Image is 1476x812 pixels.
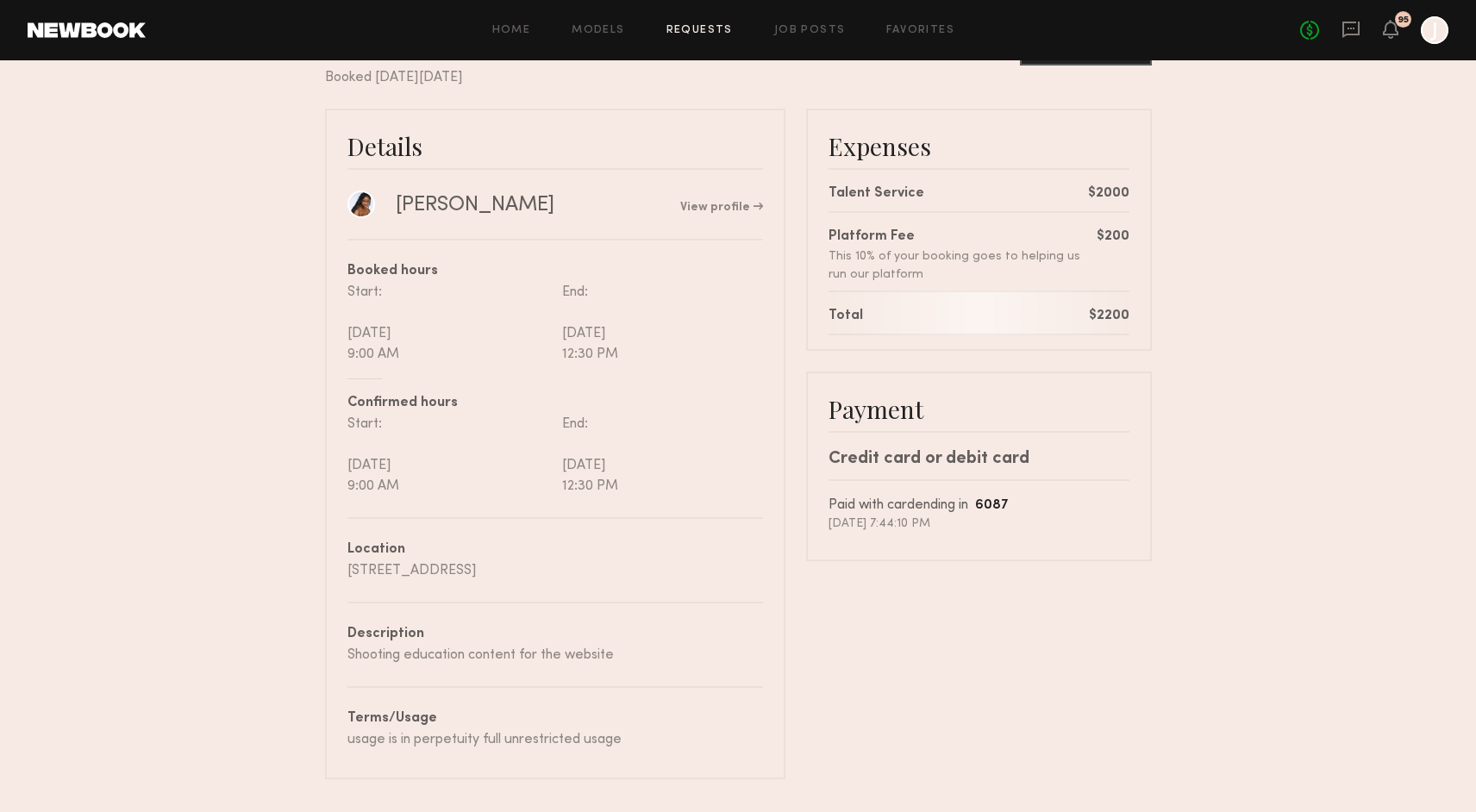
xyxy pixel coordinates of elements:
[829,447,1129,472] div: Credit card or debit card
[829,131,1129,161] div: Expenses
[555,282,763,365] div: End: [DATE] 12:30 PM
[325,67,1152,88] div: Booked [DATE][DATE]
[347,261,763,282] div: Booked hours
[396,192,554,218] div: [PERSON_NAME]
[347,560,763,581] div: [STREET_ADDRESS]
[829,394,1129,424] div: Payment
[572,25,624,36] a: Models
[886,25,954,36] a: Favorites
[347,709,763,729] div: Terms/Usage
[1088,184,1129,204] div: $2000
[347,282,555,365] div: Start: [DATE] 9:00 AM
[347,540,763,560] div: Location
[347,729,763,750] div: usage is in perpetuity full unrestricted usage
[829,495,1129,516] div: Paid with card ending in
[829,306,863,327] div: Total
[1097,227,1129,247] div: $200
[829,227,1097,247] div: Platform Fee
[347,131,763,161] div: Details
[666,25,733,36] a: Requests
[1398,16,1409,25] div: 95
[1089,306,1129,327] div: $2200
[774,25,846,36] a: Job Posts
[347,393,763,414] div: Confirmed hours
[829,184,924,204] div: Talent Service
[829,247,1097,284] div: This 10% of your booking goes to helping us run our platform
[975,499,1009,512] b: 6087
[347,414,555,497] div: Start: [DATE] 9:00 AM
[1421,16,1448,44] a: J
[492,25,531,36] a: Home
[347,624,763,645] div: Description
[347,645,763,665] div: Shooting education content for the website
[680,202,763,214] a: View profile
[829,516,1129,532] div: [DATE] 7:44:10 PM
[555,414,763,497] div: End: [DATE] 12:30 PM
